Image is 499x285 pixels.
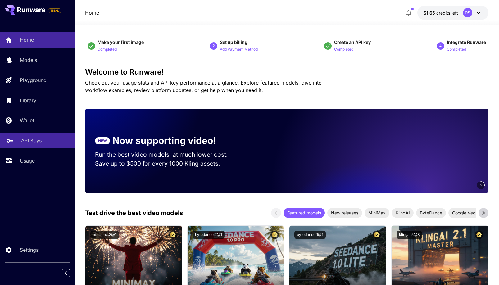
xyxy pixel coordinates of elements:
[112,134,216,148] p: Now supporting video!
[95,150,240,159] p: Run the best video models, at much lower cost.
[85,9,99,16] nav: breadcrumb
[20,246,39,254] p: Settings
[397,231,422,239] button: klingai:5@3
[447,39,486,45] span: Integrate Runware
[85,208,183,218] p: Test drive the best video models
[20,117,34,124] p: Wallet
[417,6,488,20] button: $1.64954DS
[392,208,414,218] div: KlingAI
[447,45,466,53] button: Completed
[334,47,353,53] p: Completed
[20,97,36,104] p: Library
[90,231,119,239] button: minimax:3@1
[98,39,144,45] span: Make your first image
[20,76,47,84] p: Playground
[448,208,479,218] div: Google Veo
[480,183,482,187] span: 5
[334,39,371,45] span: Create an API key
[448,209,479,216] span: Google Veo
[424,10,458,16] div: $1.64954
[62,269,70,277] button: Collapse sidebar
[475,231,483,239] button: Certified Model – Vetted for best performance and includes a commercial license.
[373,231,381,239] button: Certified Model – Vetted for best performance and includes a commercial license.
[424,10,436,16] span: $1.65
[48,8,61,13] span: TRIAL
[66,268,75,279] div: Collapse sidebar
[270,231,279,239] button: Certified Model – Vetted for best performance and includes a commercial license.
[416,208,446,218] div: ByteDance
[48,7,61,14] span: Add your payment card to enable full platform functionality.
[284,208,325,218] div: Featured models
[365,208,389,218] div: MiniMax
[85,9,99,16] a: Home
[463,8,472,17] div: DS
[95,159,240,168] p: Save up to $500 for every 1000 Kling assets.
[327,209,362,216] span: New releases
[213,43,215,49] p: 2
[20,36,34,44] p: Home
[327,208,362,218] div: New releases
[85,68,488,76] h3: Welcome to Runware!
[436,10,458,16] span: credits left
[294,231,326,239] button: bytedance:1@1
[98,47,117,53] p: Completed
[98,45,117,53] button: Completed
[416,209,446,216] span: ByteDance
[169,231,177,239] button: Certified Model – Vetted for best performance and includes a commercial license.
[220,47,258,53] p: Add Payment Method
[439,43,442,49] p: 4
[21,137,42,144] p: API Keys
[365,209,389,216] span: MiniMax
[284,209,325,216] span: Featured models
[334,45,353,53] button: Completed
[20,56,37,64] p: Models
[220,45,258,53] button: Add Payment Method
[447,47,466,53] p: Completed
[98,138,107,144] p: NEW
[193,231,225,239] button: bytedance:2@1
[220,39,247,45] span: Set up billing
[20,157,35,164] p: Usage
[85,80,322,93] span: Check out your usage stats and API key performance at a glance. Explore featured models, dive int...
[392,209,414,216] span: KlingAI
